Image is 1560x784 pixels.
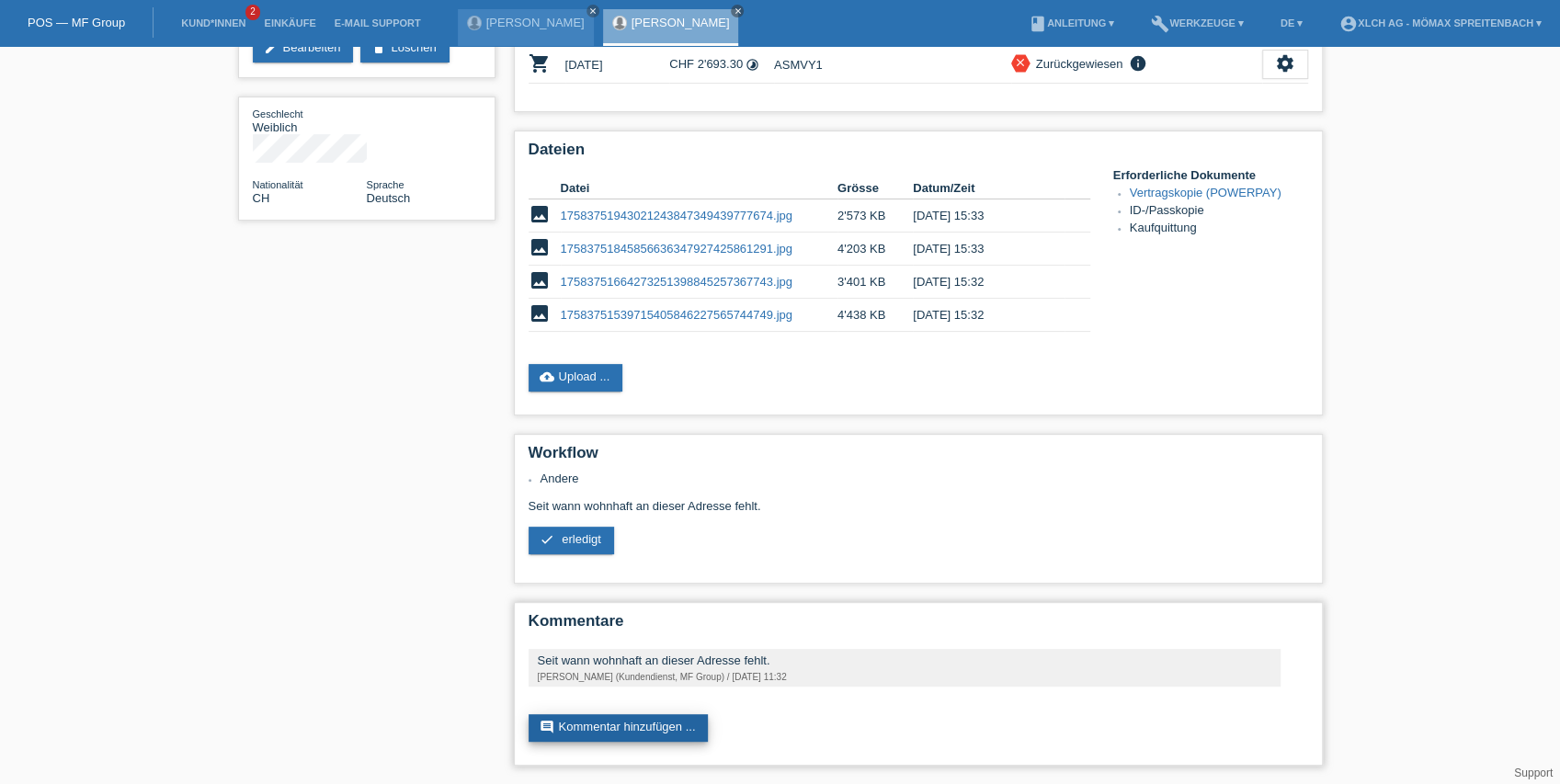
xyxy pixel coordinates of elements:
[913,233,1064,266] td: [DATE] 15:33
[561,308,792,322] a: 17583751539715405846227565744749.jpg
[913,177,1064,199] th: Datum/Zeit
[1514,767,1553,779] a: Support
[325,17,430,28] a: E-Mail Support
[529,472,1308,568] div: Seit wann wohnhaft an dieser Adresse fehlt.
[561,209,792,222] a: 17583751943021243847349439777674.jpg
[562,532,601,546] span: erledigt
[253,108,303,119] span: Geschlecht
[253,191,270,205] span: Schweiz
[913,299,1064,332] td: [DATE] 15:32
[774,46,1011,84] td: ASMVY1
[253,35,354,62] a: editBearbeiten
[540,720,554,734] i: comment
[837,199,913,233] td: 2'573 KB
[837,233,913,266] td: 4'203 KB
[669,46,774,84] td: CHF 2'693.30
[538,653,1271,667] div: Seit wann wohnhaft an dieser Adresse fehlt.
[913,266,1064,299] td: [DATE] 15:32
[255,17,325,28] a: Einkäufe
[529,612,1308,640] h2: Kommentare
[367,179,404,190] span: Sprache
[529,203,551,225] i: image
[1142,17,1253,28] a: buildWerkzeuge ▾
[172,17,255,28] a: Kund*innen
[586,5,599,17] a: close
[1339,15,1358,33] i: account_circle
[632,16,730,29] a: [PERSON_NAME]
[746,58,759,72] i: Fixe Raten - Zinsübernahme durch Kunde (12 Raten)
[561,177,837,199] th: Datei
[1127,54,1149,73] i: info
[529,236,551,258] i: image
[1275,53,1295,74] i: settings
[371,40,386,55] i: delete
[1151,15,1169,33] i: build
[565,46,670,84] td: [DATE]
[1031,54,1123,74] div: Zurückgewiesen
[529,302,551,324] i: image
[913,199,1064,233] td: [DATE] 15:33
[245,5,260,20] span: 2
[1130,203,1308,221] li: ID-/Passkopie
[529,444,1308,472] h2: Workflow
[1271,17,1312,28] a: DE ▾
[529,714,709,742] a: commentKommentar hinzufügen ...
[1130,186,1281,199] a: Vertragskopie (POWERPAY)
[367,191,411,205] span: Deutsch
[561,242,792,256] a: 17583751845856636347927425861291.jpg
[253,107,367,134] div: Weiblich
[837,266,913,299] td: 3'401 KB
[1014,56,1027,69] i: close
[1130,221,1308,238] li: Kaufquittung
[540,532,554,547] i: check
[731,5,744,17] a: close
[540,369,554,384] i: cloud_upload
[588,6,598,16] i: close
[264,40,279,55] i: edit
[1029,15,1047,33] i: book
[529,141,1308,168] h2: Dateien
[360,35,449,62] a: deleteLöschen
[541,472,1308,485] li: Andere
[1330,17,1551,28] a: account_circleXLCH AG - Mömax Spreitenbach ▾
[837,299,913,332] td: 4'438 KB
[529,52,551,74] i: POSP00027817
[529,269,551,291] i: image
[529,364,623,392] a: cloud_uploadUpload ...
[733,6,742,16] i: close
[837,177,913,199] th: Grösse
[28,16,125,29] a: POS — MF Group
[253,179,303,190] span: Nationalität
[538,672,1271,682] div: [PERSON_NAME] (Kundendienst, MF Group) / [DATE] 11:32
[1019,17,1123,28] a: bookAnleitung ▾
[561,275,792,289] a: 17583751664273251398845257367743.jpg
[1113,168,1308,182] h4: Erforderliche Dokumente
[529,527,614,554] a: check erledigt
[486,16,585,29] a: [PERSON_NAME]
